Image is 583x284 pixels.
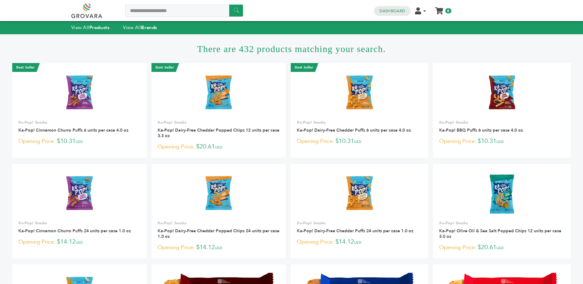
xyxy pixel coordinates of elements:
a: Dashboard [379,8,405,14]
a: Ka-Pop! Cinnamon Churro Puffs 24 units per case 1.0 oz [18,228,131,234]
a: Ka-Pop! Dairy-Free Cheddar Popped Chips 12 units per case 3.3 oz [158,127,279,139]
span: USD [76,139,83,144]
p: $20.61 [158,142,280,151]
img: Ka-Pop! Dairy-Free Cheddar Popped Chips 24 units per case 1.0 oz [196,172,241,216]
span: USD [496,245,504,250]
strong: Brands [141,24,157,31]
p: Ka-Pop! Snacks [439,120,565,125]
p: $14.12 [18,237,140,247]
p: Ka-Pop! Snacks [18,220,140,226]
strong: Products [89,24,110,31]
a: Ka-Pop! Olive Oil & Sea Salt Popped Chips 12 units per case 3.0 oz [439,228,561,239]
span: Opening Price: [297,238,334,246]
img: Ka-Pop! Dairy-Free Cheddar Popped Chips 12 units per case 3.3 oz [196,71,241,116]
p: $10.31 [297,137,422,146]
img: Ka-Pop! Dairy-Free Cheddar Puffs 24 units per case 1.0 oz [337,172,382,216]
p: $10.31 [439,137,565,146]
p: Ka-Pop! Snacks [158,120,280,125]
span: Opening Price: [297,137,334,145]
a: Ka-Pop! BBQ Puffs 6 units per case 4.0 oz [439,127,523,133]
a: Ka-Pop! Dairy-Free Cheddar Puffs 6 units per case 4.0 oz [297,127,411,133]
span: Opening Price: [18,238,55,246]
span: Opening Price: [18,137,55,145]
a: Ka-Pop! Dairy-Free Cheddar Popped Chips 24 units per case 1.0 oz [158,228,279,239]
span: Opening Price: [439,137,476,145]
p: $14.12 [297,237,422,247]
p: Ka-Pop! Snacks [297,220,422,226]
span: USD [354,240,361,245]
p: Ka-Pop! Snacks [439,220,565,226]
span: 0 [445,8,451,13]
p: $20.61 [439,243,565,252]
span: USD [76,240,83,245]
span: Opening Price: [158,243,195,252]
img: Ka-Pop! BBQ Puffs 6 units per case 4.0 oz [480,71,524,116]
a: Ka-Pop! Dairy-Free Cheddar Puffs 24 units per case 1.0 oz [297,228,413,234]
p: $10.31 [18,137,140,146]
span: USD [215,145,222,150]
h1: There are 432 products matching your search. [12,34,571,63]
img: Ka-Pop! Cinnamon Churro Puffs 6 units per case 4.0 oz [57,71,102,116]
span: USD [496,139,504,144]
span: Opening Price: [158,143,195,151]
a: Ka-Pop! Cinnamon Churro Puffs 6 units per case 4.0 oz [18,127,129,133]
span: USD [354,139,361,144]
a: View AllProducts [71,24,110,31]
p: Ka-Pop! Snacks [158,220,280,226]
a: View AllBrands [123,24,157,31]
p: $14.12 [158,243,280,252]
img: Ka-Pop! Olive Oil & Sea Salt Popped Chips 12 units per case 3.0 oz [480,172,524,216]
a: My Cart [435,6,443,12]
img: Ka-Pop! Dairy-Free Cheddar Puffs 6 units per case 4.0 oz [337,71,382,116]
img: Ka-Pop! Cinnamon Churro Puffs 24 units per case 1.0 oz [57,172,102,216]
span: Opening Price: [439,243,476,252]
p: Ka-Pop! Snacks [18,120,140,125]
span: USD [215,245,222,250]
p: Ka-Pop! Snacks [297,120,422,125]
input: Search a product or brand... [125,5,243,17]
